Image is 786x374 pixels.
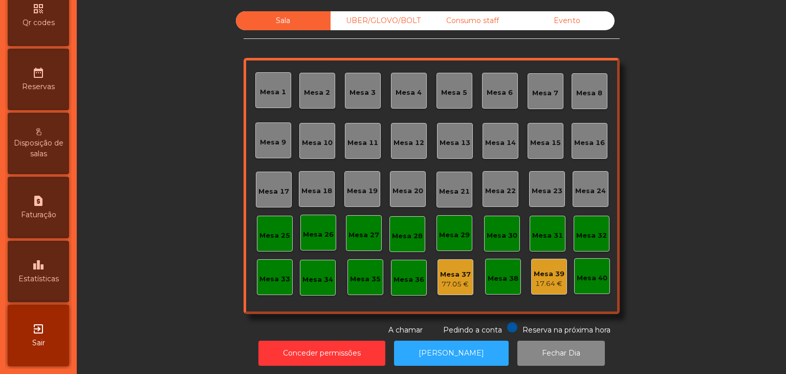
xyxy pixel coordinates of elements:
div: 77.05 € [440,279,471,289]
div: Mesa 17 [258,186,289,197]
div: Mesa 8 [576,88,602,98]
div: Mesa 10 [302,138,333,148]
span: Reserva na próxima hora [522,325,610,335]
div: Mesa 31 [532,231,563,241]
div: Mesa 35 [350,274,381,284]
div: Mesa 27 [348,230,379,240]
div: Mesa 36 [394,275,424,285]
div: Mesa 2 [304,88,330,98]
button: Conceder permissões [258,341,385,366]
span: Sair [32,338,45,348]
div: 17.64 € [534,279,564,289]
div: Mesa 29 [439,230,470,240]
div: Mesa 26 [303,230,334,240]
div: Mesa 18 [301,186,332,196]
span: Faturação [21,210,56,220]
div: Mesa 34 [302,275,333,285]
div: Mesa 4 [396,88,422,98]
div: Mesa 23 [532,186,562,196]
span: A chamar [388,325,423,335]
div: Mesa 24 [575,186,606,196]
div: Mesa 37 [440,269,471,280]
div: Mesa 39 [534,269,564,279]
i: qr_code [32,3,45,15]
div: Mesa 40 [577,273,607,283]
i: date_range [32,67,45,79]
div: Consumo staff [425,11,520,30]
div: Mesa 9 [260,137,286,148]
div: Mesa 22 [485,186,516,196]
button: Fechar Dia [517,341,605,366]
div: Mesa 13 [440,138,470,148]
div: Mesa 21 [439,186,470,197]
button: [PERSON_NAME] [394,341,509,366]
div: Mesa 33 [259,274,290,284]
div: Mesa 1 [260,87,286,97]
i: request_page [32,195,45,207]
div: Mesa 32 [576,231,607,241]
span: Disposição de salas [10,138,67,159]
div: Mesa 12 [394,138,424,148]
div: Mesa 16 [574,138,605,148]
div: Mesa 3 [350,88,376,98]
span: Estatísticas [18,274,59,284]
div: Evento [520,11,615,30]
div: Mesa 14 [485,138,516,148]
div: Mesa 30 [487,231,517,241]
div: Mesa 6 [487,88,513,98]
span: Qr codes [23,17,55,28]
div: Mesa 5 [441,88,467,98]
i: leaderboard [32,259,45,271]
div: Sala [236,11,331,30]
div: Mesa 25 [259,231,290,241]
div: Mesa 15 [530,138,561,148]
div: Mesa 20 [392,186,423,196]
i: exit_to_app [32,323,45,335]
div: Mesa 38 [488,274,518,284]
div: Mesa 19 [347,186,378,196]
span: Pedindo a conta [443,325,502,335]
div: Mesa 28 [392,231,423,241]
div: UBER/GLOVO/BOLT [331,11,425,30]
div: Mesa 7 [532,88,558,98]
div: Mesa 11 [347,138,378,148]
span: Reservas [22,81,55,92]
